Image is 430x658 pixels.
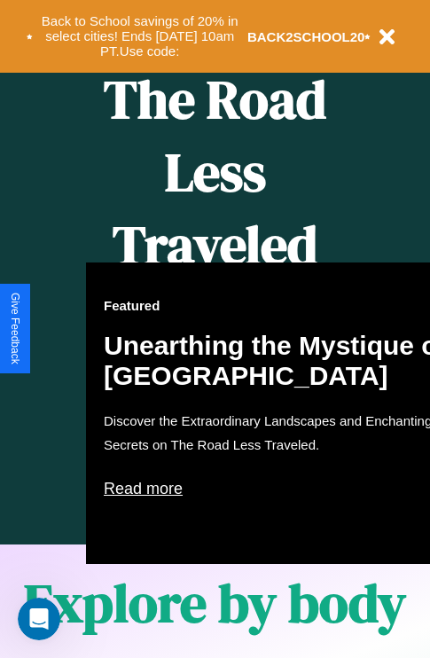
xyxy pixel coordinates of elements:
b: BACK2SCHOOL20 [247,29,365,44]
h1: Explore by body [24,567,406,639]
iframe: Intercom live chat [18,598,60,640]
div: Give Feedback [9,293,21,364]
h1: The Road Less Traveled [86,63,344,282]
button: Back to School savings of 20% in select cities! Ends [DATE] 10am PT.Use code: [33,9,247,64]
